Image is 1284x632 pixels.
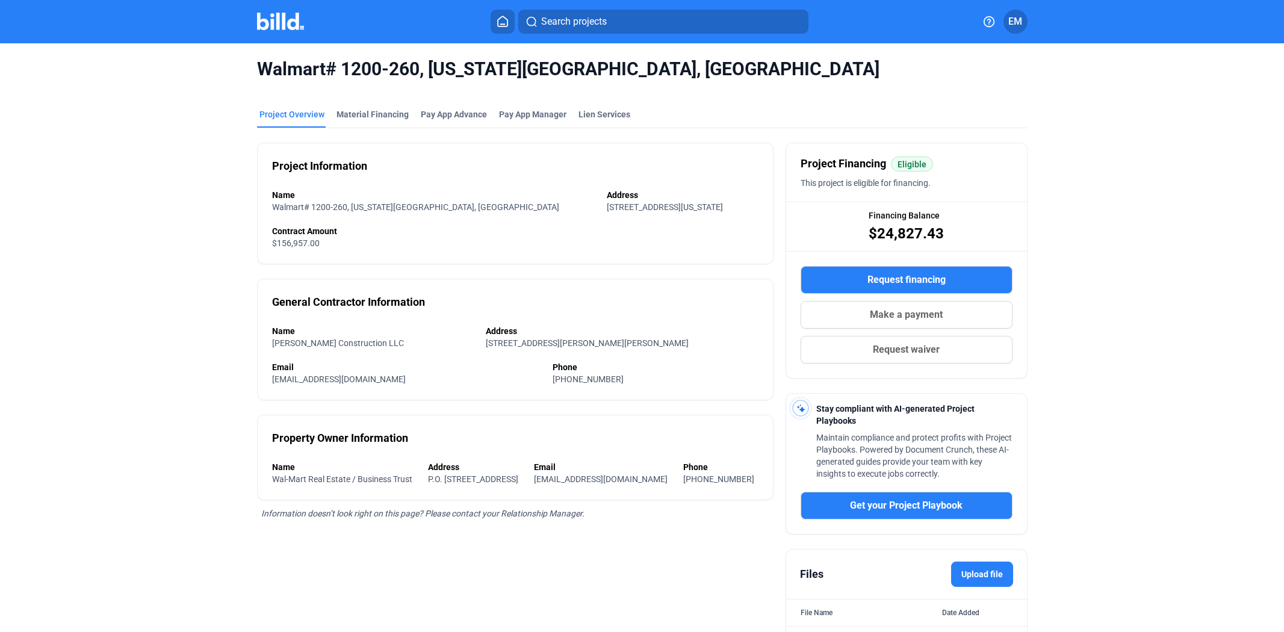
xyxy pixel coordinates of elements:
div: Lien Services [578,108,630,120]
span: [PHONE_NUMBER] [553,374,624,384]
button: Request waiver [801,336,1013,364]
span: Financing Balance [869,209,940,222]
span: Search projects [541,14,607,29]
button: Get your Project Playbook [801,492,1013,519]
div: Property Owner Information [272,430,408,447]
div: Phone [553,361,758,373]
span: Stay compliant with AI-generated Project Playbooks [816,404,975,426]
div: Name [272,325,474,337]
span: Make a payment [870,308,943,322]
div: Address [486,325,758,337]
button: Request financing [801,266,1013,294]
div: Contract Amount [272,225,758,237]
span: [STREET_ADDRESS][US_STATE] [607,202,723,212]
span: Get your Project Playbook [850,498,963,513]
span: [EMAIL_ADDRESS][DOMAIN_NAME] [534,474,668,484]
span: Wal-Mart Real Estate / Business Trust [272,474,412,484]
div: General Contractor Information [272,294,425,311]
span: Maintain compliance and protect profits with Project Playbooks. Powered by Document Crunch, these... [816,433,1012,479]
div: Project Overview [259,108,324,120]
span: [PHONE_NUMBER] [683,474,754,484]
span: This project is eligible for financing. [801,178,931,188]
div: Phone [683,461,758,473]
span: Information doesn’t look right on this page? Please contact your Relationship Manager. [261,509,585,518]
button: EM [1003,10,1028,34]
span: EM [1008,14,1022,29]
mat-chip: Eligible [891,156,933,172]
span: P.O. [STREET_ADDRESS] [428,474,518,484]
div: Date Added [942,607,1013,619]
span: Walmart# 1200-260, [US_STATE][GEOGRAPHIC_DATA], [GEOGRAPHIC_DATA] [257,58,1028,81]
label: Upload file [951,562,1013,587]
span: Pay App Manager [499,108,566,120]
div: Project Information [272,158,367,175]
span: [EMAIL_ADDRESS][DOMAIN_NAME] [272,374,406,384]
button: Make a payment [801,301,1013,329]
div: Email [534,461,671,473]
span: Walmart# 1200-260, [US_STATE][GEOGRAPHIC_DATA], [GEOGRAPHIC_DATA] [272,202,559,212]
img: Billd Company Logo [257,13,305,30]
span: Project Financing [801,155,886,172]
div: Files [800,566,823,583]
span: $156,957.00 [272,238,320,248]
div: Name [272,461,416,473]
div: Material Financing [337,108,409,120]
div: Address [607,189,758,201]
button: Search projects [518,10,808,34]
div: Name [272,189,595,201]
div: Address [428,461,522,473]
div: File Name [801,607,833,619]
div: Email [272,361,541,373]
span: [STREET_ADDRESS][PERSON_NAME][PERSON_NAME] [486,338,689,348]
span: Request waiver [873,342,940,357]
div: Pay App Advance [421,108,487,120]
span: Request financing [867,273,946,287]
span: [PERSON_NAME] Construction LLC [272,338,404,348]
span: $24,827.43 [869,224,944,243]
